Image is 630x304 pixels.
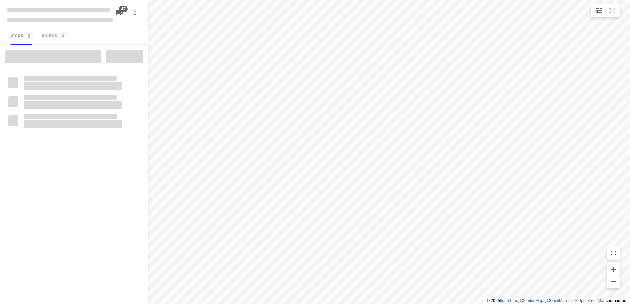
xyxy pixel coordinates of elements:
[578,298,606,303] a: OpenStreetMap
[523,298,545,303] a: Stadia Maps
[591,4,620,17] div: small contained button group
[487,298,627,303] li: © 2025 , © , © © contributors
[550,298,575,303] a: OpenMapTiles
[500,298,518,303] a: Routetitan
[592,4,605,17] button: Map settings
